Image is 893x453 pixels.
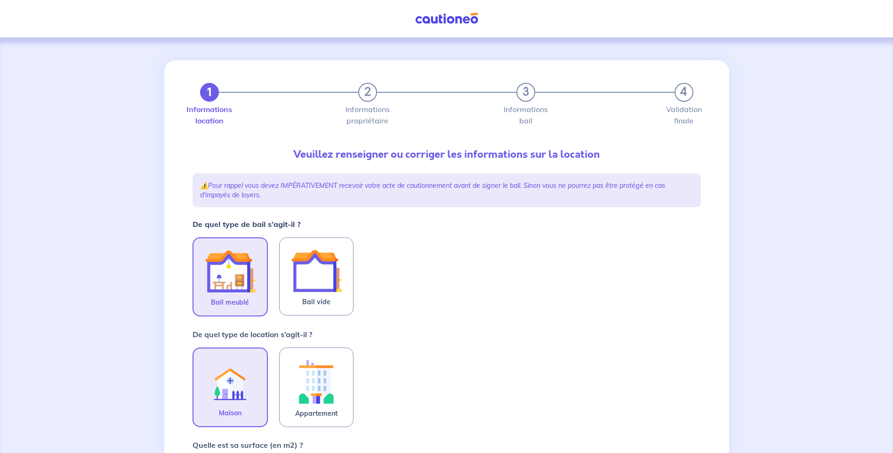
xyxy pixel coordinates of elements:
[411,13,482,24] img: Cautioneo
[200,83,219,102] button: 1
[291,245,342,296] img: illu_empty_lease.svg
[200,181,693,200] p: ⚠️
[219,407,241,419] span: Maison
[193,147,701,162] p: Veuillez renseigner ou corriger les informations sur la location
[200,181,665,199] em: Pour rappel vous devez IMPÉRATIVEMENT recevoir votre acte de cautionnement avant de signer le bai...
[193,439,303,451] p: Quelle est sa surface (en m2) ?
[193,219,301,229] strong: De quel type de bail s’agit-il ?
[200,105,219,124] label: Informations location
[193,329,312,340] p: De quel type de location s’agit-il ?
[205,246,256,297] img: illu_furnished_lease.svg
[211,297,249,308] span: Bail meublé
[205,356,256,407] img: illu_rent.svg
[516,105,535,124] label: Informations bail
[302,296,330,307] span: Bail vide
[295,408,338,419] span: Appartement
[675,105,693,124] label: Validation finale
[291,356,342,408] img: illu_apartment.svg
[358,105,377,124] label: Informations propriétaire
